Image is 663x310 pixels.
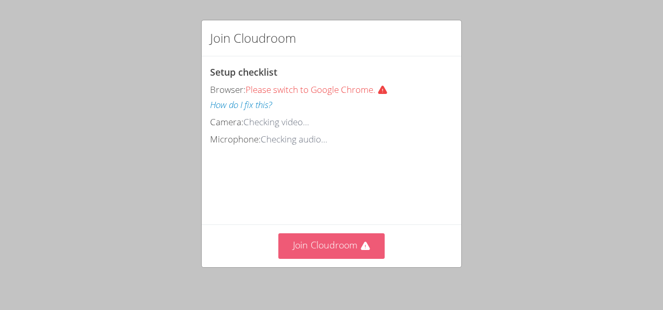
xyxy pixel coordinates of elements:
span: Setup checklist [210,66,277,78]
span: Microphone: [210,133,261,145]
span: Please switch to Google Chrome. [245,84,392,96]
span: Checking video... [243,116,309,128]
span: Browser: [210,84,245,96]
button: Join Cloudroom [278,233,385,259]
h2: Join Cloudroom [210,29,296,47]
button: How do I fix this? [210,98,272,113]
span: Checking audio... [261,133,327,145]
span: Camera: [210,116,243,128]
